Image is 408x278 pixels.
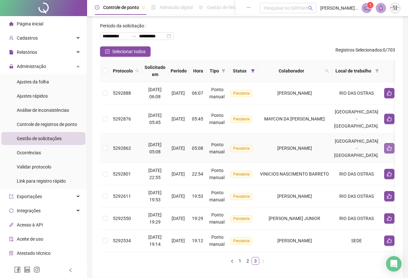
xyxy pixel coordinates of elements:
span: Gestão de férias [207,5,240,10]
span: home [9,22,14,26]
span: Pendente [231,90,252,97]
span: [DATE] [172,238,185,243]
span: MAYCON DA [PERSON_NAME] [264,116,325,121]
th: Solicitado em [142,60,168,82]
span: sync [9,208,14,213]
span: to [131,34,136,39]
span: filter [375,69,379,73]
span: linkedin [24,266,30,273]
span: 22:54 [192,171,203,177]
td: SEDE [332,230,382,252]
span: Admissão digital [160,5,193,10]
td: RIO DAS OSTRAS [332,185,382,207]
span: Ocorrências [17,150,41,155]
span: Pendente [231,145,252,152]
span: [DATE] [172,91,185,96]
li: 3 [252,257,259,265]
td: RIO DAS OSTRAS [332,163,382,185]
span: ellipsis [246,5,251,10]
span: like [387,216,392,221]
span: filter [251,69,255,73]
span: Pendente [231,171,252,178]
span: Ponto manual [209,142,224,154]
span: [PERSON_NAME] JUNIOR [269,216,320,221]
td: [GEOGRAPHIC_DATA] - [GEOGRAPHIC_DATA]. [332,104,382,134]
span: Controle de registros de ponto [17,122,77,127]
span: Integrações [17,208,41,213]
span: search [325,69,329,73]
span: [DATE] 22:55 [148,168,162,180]
span: 5292801 [113,171,131,177]
span: sun [199,5,203,10]
span: Pendente [231,237,252,244]
span: Local de trabalho [334,67,373,74]
span: 19:29 [192,216,203,221]
span: check-square [105,49,110,54]
span: Pendente [231,193,252,200]
span: audit [9,237,14,241]
span: user-add [9,36,14,40]
span: 5292611 [113,194,131,199]
a: 1 [236,257,244,264]
button: left [228,257,236,265]
th: Hora [189,60,207,82]
span: Ponto manual [209,212,224,225]
span: bell [378,5,384,11]
span: Gestão de solicitações [17,136,62,141]
button: Selecionar todos [100,46,151,57]
li: Página anterior [228,257,236,265]
span: lock [9,64,14,69]
span: [DATE] [172,216,185,221]
span: 5292888 [113,91,131,96]
td: RIO DAS OSTRAS [332,82,382,104]
span: like [387,194,392,199]
span: like [387,238,392,243]
span: pushpin [142,6,145,10]
span: file [9,50,14,54]
span: [PERSON_NAME] [277,238,312,243]
span: left [68,268,73,273]
span: search [324,66,330,76]
span: Página inicial [17,21,43,26]
span: like [387,146,392,151]
span: VINICIOS NASCIMENTO BARRETO [260,171,329,177]
span: [DATE] 19:29 [148,212,162,225]
span: Ajustes da folha [17,79,49,84]
span: search [134,66,141,76]
span: Ponto manual [209,113,224,125]
img: 67331 [390,3,400,13]
button: right [259,257,267,265]
span: Controle de ponto [103,5,139,10]
span: Cadastros [17,35,38,41]
span: [PERSON_NAME] [277,146,312,151]
sup: 1 [367,2,373,8]
span: Selecionar todos [112,48,145,55]
span: Ponto manual [209,168,224,180]
a: 2 [244,257,251,264]
span: like [387,171,392,177]
span: clock-circle [95,5,99,10]
span: [DATE] [172,194,185,199]
label: Período da solicitação [100,21,148,31]
span: [DATE] 05:08 [148,142,162,154]
span: export [9,194,14,199]
span: like [387,116,392,121]
span: [PERSON_NAME] [277,194,312,199]
td: [GEOGRAPHIC_DATA] - [GEOGRAPHIC_DATA]. [332,134,382,163]
span: [DATE] 19:53 [148,190,162,202]
span: 05:45 [192,116,203,121]
span: Ajustes rápidos [17,93,48,99]
span: filter [220,66,227,76]
span: Ponto manual [209,235,224,247]
span: Atestado técnico [17,251,51,256]
span: 1 [369,3,372,7]
span: search [308,6,313,11]
span: file-done [151,5,156,10]
span: Status [231,67,248,74]
span: instagram [34,266,40,273]
span: Validar protocolo [17,164,51,169]
span: Ponto manual [209,87,224,99]
span: like [387,91,392,96]
span: notification [364,5,370,11]
span: 06:07 [192,91,203,96]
